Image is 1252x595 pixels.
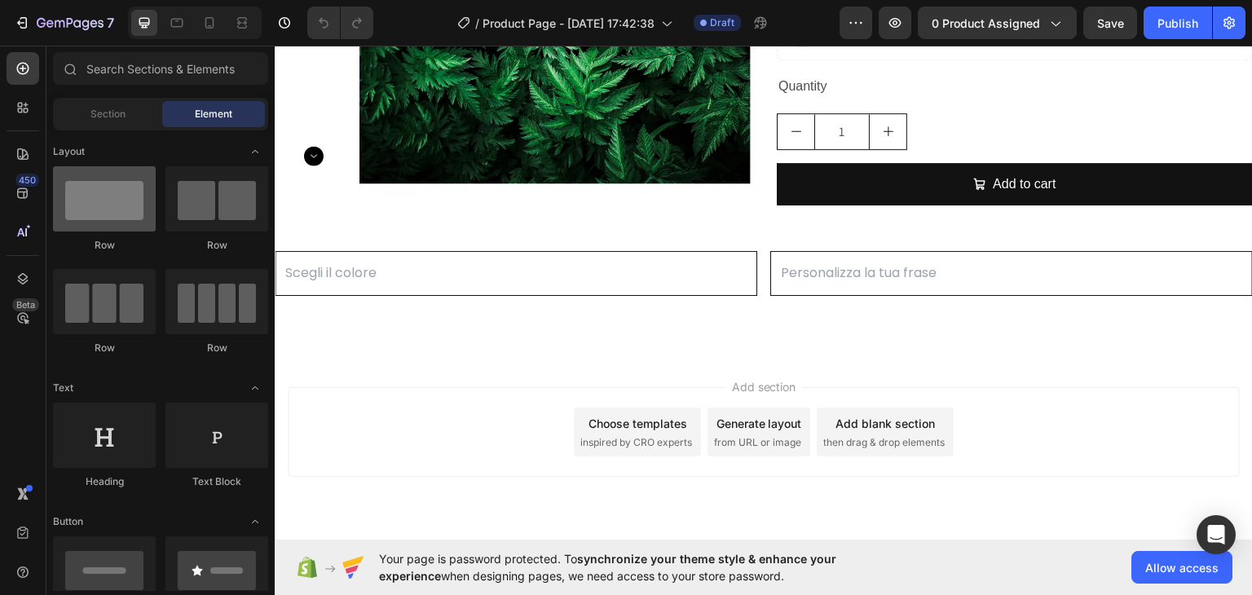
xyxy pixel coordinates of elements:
[932,15,1040,32] span: 0 product assigned
[15,174,39,187] div: 450
[53,144,85,159] span: Layout
[165,238,268,253] div: Row
[1144,7,1212,39] button: Publish
[710,15,734,30] span: Draft
[1197,515,1236,554] div: Open Intercom Messenger
[1083,7,1137,39] button: Save
[502,28,978,55] div: Quantity
[53,52,268,85] input: Search Sections & Elements
[451,333,528,350] span: Add section
[503,68,540,104] button: decrement
[307,7,373,39] div: Undo/Redo
[561,369,660,386] div: Add blank section
[379,552,836,583] span: synchronize your theme style & enhance your experience
[595,68,632,104] button: increment
[107,13,114,33] p: 7
[442,369,527,386] div: Generate layout
[165,341,268,355] div: Row
[1157,15,1198,32] div: Publish
[1145,559,1219,576] span: Allow access
[549,390,670,404] span: then drag & drop elements
[12,298,39,311] div: Beta
[7,7,121,39] button: 7
[195,107,232,121] span: Element
[53,514,83,529] span: Button
[53,341,156,355] div: Row
[242,375,268,401] span: Toggle open
[242,509,268,535] span: Toggle open
[918,7,1077,39] button: 0 product assigned
[53,381,73,395] span: Text
[53,238,156,253] div: Row
[306,390,417,404] span: inspired by CRO experts
[502,117,978,161] button: Add to cart
[496,205,978,250] input: Personalizza la tua frase
[439,390,527,404] span: from URL or image
[275,46,1252,540] iframe: Design area
[483,15,655,32] span: Product Page - [DATE] 17:42:38
[90,107,126,121] span: Section
[1097,16,1124,30] span: Save
[379,550,900,584] span: Your page is password protected. To when designing pages, we need access to your store password.
[475,15,479,32] span: /
[718,127,781,151] div: Add to cart
[165,474,268,489] div: Text Block
[242,139,268,165] span: Toggle open
[1131,551,1232,584] button: Allow access
[540,68,595,104] input: quantity
[53,474,156,489] div: Heading
[314,369,412,386] div: Choose templates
